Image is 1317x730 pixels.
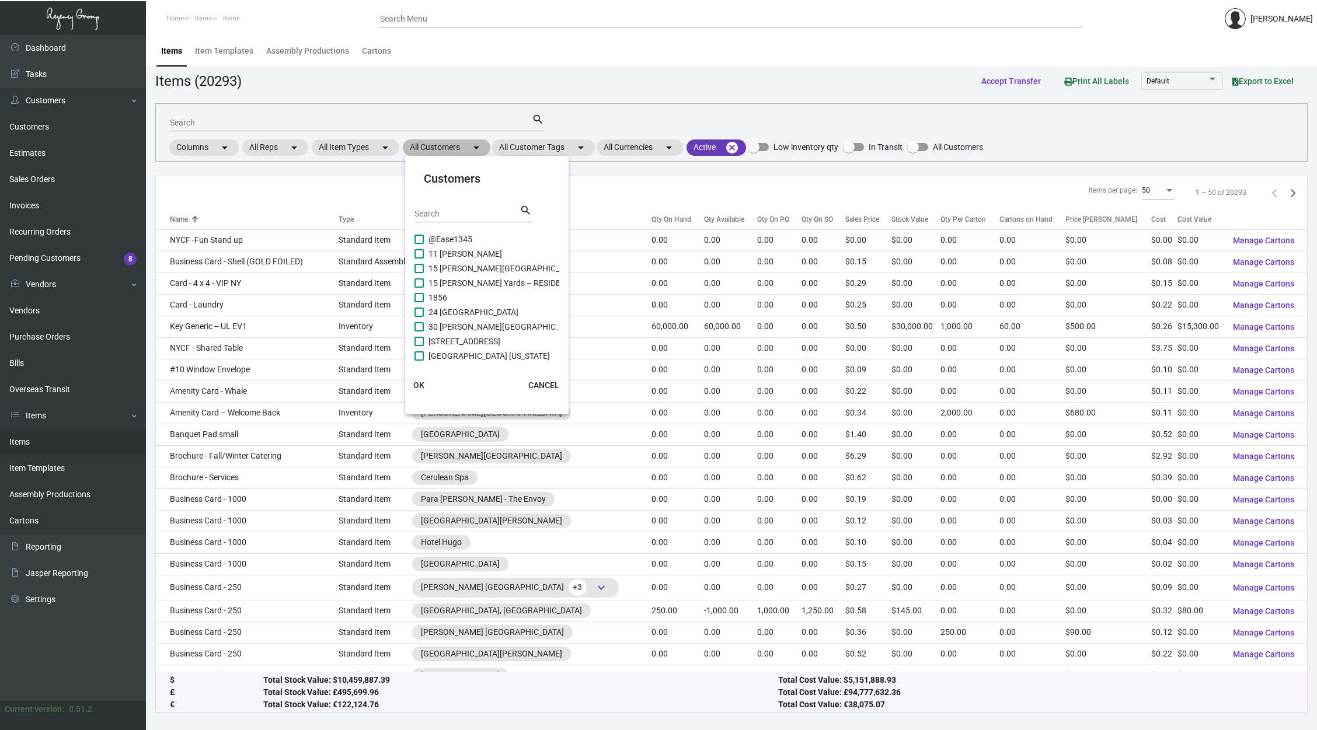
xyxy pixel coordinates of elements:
[428,305,518,319] span: 24 [GEOGRAPHIC_DATA]
[424,170,550,187] mat-card-title: Customers
[428,320,628,334] span: 30 [PERSON_NAME][GEOGRAPHIC_DATA] - Residences
[428,232,472,246] span: @Ease1345
[520,204,532,218] mat-icon: search
[428,261,637,275] span: 15 [PERSON_NAME][GEOGRAPHIC_DATA] – RESIDENCES
[5,703,64,715] div: Current version:
[400,375,438,396] button: OK
[428,247,502,261] span: 11 [PERSON_NAME]
[428,334,500,348] span: [STREET_ADDRESS]
[428,276,615,290] span: 15 [PERSON_NAME] Yards – RESIDENCES - Inactive
[69,703,92,715] div: 0.51.2
[413,380,424,390] span: OK
[428,349,550,363] span: [GEOGRAPHIC_DATA] [US_STATE]
[428,291,447,305] span: 1856
[528,380,559,390] span: CANCEL
[519,375,569,396] button: CANCEL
